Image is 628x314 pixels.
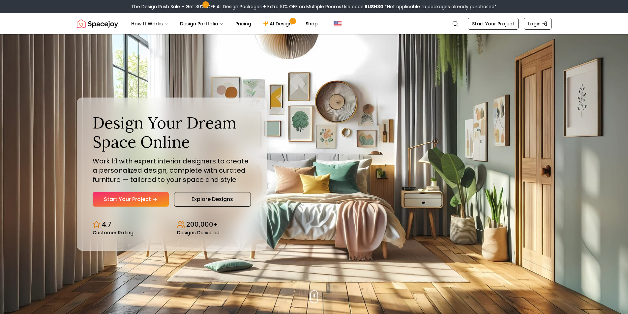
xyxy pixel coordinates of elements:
a: Start Your Project [93,192,169,207]
p: 4.7 [102,220,111,229]
h1: Design Your Dream Space Online [93,113,251,151]
span: Use code: [342,3,383,10]
a: AI Design [258,17,299,30]
small: Designs Delivered [177,230,220,235]
p: Work 1:1 with expert interior designers to create a personalized design, complete with curated fu... [93,157,251,184]
span: *Not applicable to packages already purchased* [383,3,497,10]
img: Spacejoy Logo [77,17,118,30]
a: Spacejoy [77,17,118,30]
div: Design stats [93,214,251,235]
a: Start Your Project [468,18,519,30]
div: The Design Rush Sale – Get 30% OFF All Design Packages + Extra 10% OFF on Multiple Rooms. [131,3,497,10]
a: Explore Designs [174,192,251,207]
nav: Main [126,17,323,30]
a: Login [524,18,552,30]
button: How It Works [126,17,173,30]
b: RUSH30 [365,3,383,10]
img: United States [334,20,342,28]
a: Pricing [230,17,256,30]
nav: Global [77,13,552,34]
a: Shop [300,17,323,30]
p: 200,000+ [186,220,218,229]
small: Customer Rating [93,230,134,235]
button: Design Portfolio [175,17,229,30]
